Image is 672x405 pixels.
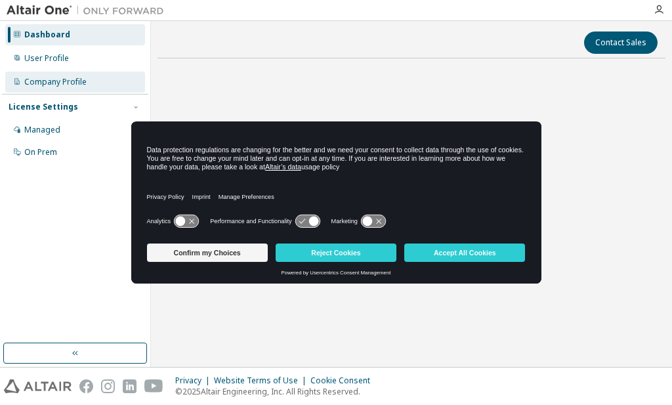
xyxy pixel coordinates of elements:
[24,30,70,40] div: Dashboard
[24,77,87,87] div: Company Profile
[79,379,93,393] img: facebook.svg
[101,379,115,393] img: instagram.svg
[123,379,136,393] img: linkedin.svg
[4,379,72,393] img: altair_logo.svg
[584,32,658,54] button: Contact Sales
[9,102,78,112] div: License Settings
[175,375,214,386] div: Privacy
[214,375,310,386] div: Website Terms of Use
[24,53,69,64] div: User Profile
[144,379,163,393] img: youtube.svg
[24,125,60,135] div: Managed
[175,386,378,397] p: © 2025 Altair Engineering, Inc. All Rights Reserved.
[24,147,57,158] div: On Prem
[310,375,378,386] div: Cookie Consent
[7,4,171,17] img: Altair One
